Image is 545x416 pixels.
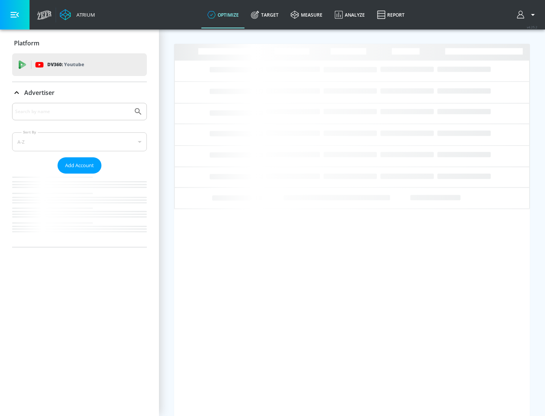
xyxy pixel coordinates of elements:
a: optimize [201,1,245,28]
p: DV360: [47,61,84,69]
label: Sort By [22,130,38,135]
a: measure [285,1,329,28]
a: Analyze [329,1,371,28]
p: Advertiser [24,88,54,97]
div: Advertiser [12,103,147,247]
div: Platform [12,33,147,54]
a: Report [371,1,411,28]
div: DV360: Youtube [12,53,147,76]
span: Add Account [65,161,94,170]
button: Add Account [58,157,101,174]
p: Youtube [64,61,84,68]
p: Platform [14,39,39,47]
a: Target [245,1,285,28]
div: Atrium [73,11,95,18]
div: A-Z [12,132,147,151]
nav: list of Advertiser [12,174,147,247]
span: v 4.25.2 [527,25,537,29]
a: Atrium [60,9,95,20]
input: Search by name [15,107,130,116]
div: Advertiser [12,82,147,103]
